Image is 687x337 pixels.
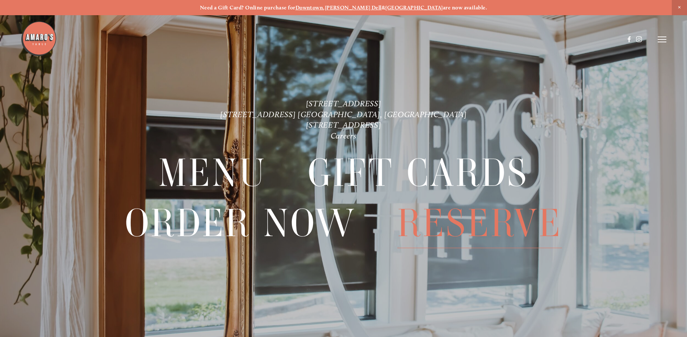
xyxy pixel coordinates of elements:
[306,120,381,130] a: [STREET_ADDRESS]
[331,131,357,141] a: Careers
[220,110,466,119] a: [STREET_ADDRESS] [GEOGRAPHIC_DATA], [GEOGRAPHIC_DATA]
[296,4,323,11] a: Downtown
[308,148,528,197] a: Gift Cards
[397,199,562,248] a: Reserve
[325,4,382,11] a: [PERSON_NAME] Dell
[200,4,296,11] strong: Need a Gift Card? Online purchase for
[159,148,267,197] a: Menu
[21,21,57,57] img: Amaro's Table
[125,199,356,248] a: Order Now
[382,4,385,11] strong: &
[443,4,487,11] strong: are now available.
[323,4,324,11] strong: ,
[306,99,381,108] a: [STREET_ADDRESS]
[385,4,443,11] a: [GEOGRAPHIC_DATA]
